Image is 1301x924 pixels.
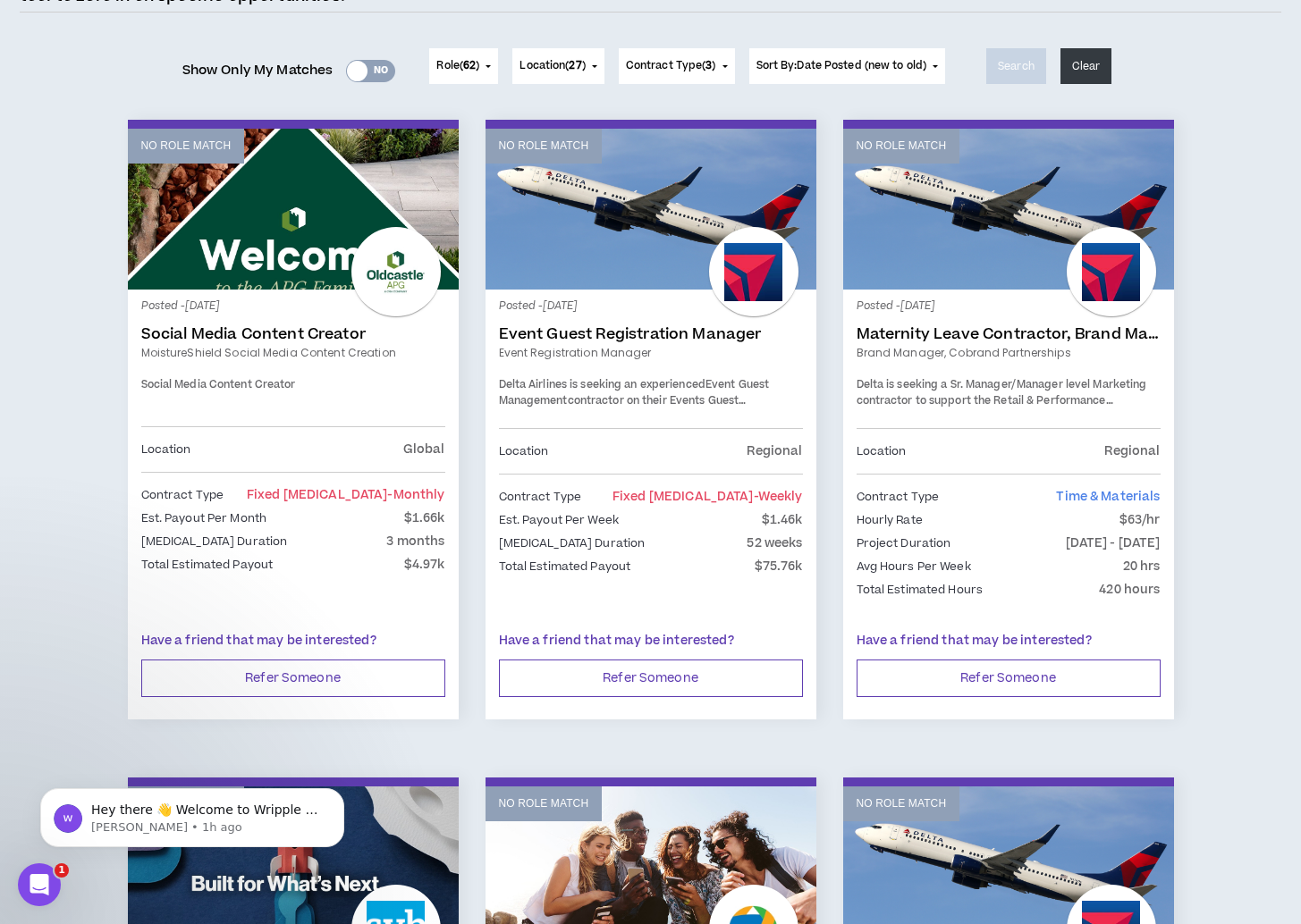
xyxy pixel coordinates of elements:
p: Posted - [DATE] [857,298,1161,315]
p: $1.66k [404,508,445,528]
p: Est. Payout Per Month [141,508,267,528]
iframe: Intercom live chat [18,863,61,906]
span: Location ( ) [520,58,585,74]
span: Social Media Content Creator [141,377,296,392]
p: Project Duration [857,533,951,553]
p: Have a friend that may be interested? [857,632,1161,651]
p: No Role Match [141,138,232,155]
p: Regional [747,441,802,461]
span: 3 [705,58,712,73]
p: Have a friend that may be interested? [141,632,445,651]
span: contractor on their Events Guest Management team. This a 40hrs/week position with 2-3 days in the... [499,393,789,471]
p: $63/hr [1119,510,1161,530]
span: Fixed [MEDICAL_DATA] [247,486,445,504]
button: Refer Someone [499,659,803,697]
p: No Role Match [857,795,947,812]
p: Total Estimated Hours [857,580,984,600]
p: Global [403,440,445,459]
p: $75.76k [755,557,803,576]
a: Brand Manager, Cobrand Partnerships [857,345,1161,361]
a: Social Media Content Creator [141,325,445,343]
p: Hourly Rate [857,510,923,530]
iframe: Intercom notifications message [13,751,371,876]
span: Delta Airlines is seeking an experienced [499,377,705,392]
p: Contract Type [499,487,582,507]
span: 1 [55,863,69,878]
p: No Role Match [499,795,589,812]
p: $1.46k [762,510,803,530]
p: 3 months [386,532,444,551]
a: Event Registration Manager [499,345,803,361]
p: Avg Hours Per Week [857,557,971,576]
button: Refer Someone [857,659,1161,697]
p: No Role Match [857,138,947,155]
p: Total Estimated Payout [141,555,274,575]
p: Posted - [DATE] [499,298,803,315]
strong: Event Guest Management [499,377,770,408]
a: No Role Match [486,129,816,290]
button: Sort By:Date Posted (new to old) [749,48,946,84]
p: Posted - [DATE] [141,298,445,315]
p: 52 weeks [747,533,802,553]
p: 20 hrs [1123,557,1161,576]
button: Refer Someone [141,659,445,697]
span: - monthly [387,486,444,504]
p: Contract Type [857,487,940,507]
span: 62 [463,58,476,73]
p: No Role Match [499,138,589,155]
a: No Role Match [128,129,459,290]
p: Est. Payout Per Week [499,510,619,530]
p: [MEDICAL_DATA] Duration [499,533,646,553]
p: Have a friend that may be interested? [499,632,803,651]
a: Maternity Leave Contractor, Brand Marketing Manager (Cobrand Partnerships) [857,325,1161,343]
p: Location [499,441,549,461]
p: Location [857,441,907,461]
button: Location(27) [512,48,604,84]
p: Regional [1104,441,1160,461]
p: Location [141,440,191,459]
button: Contract Type(3) [619,48,735,84]
span: Contract Type ( ) [626,58,716,74]
p: Contract Type [141,485,224,505]
button: Role(62) [429,48,498,84]
a: No Role Match [843,129,1174,290]
p: 420 hours [1099,580,1160,600]
a: Event Guest Registration Manager [499,325,803,343]
p: $4.97k [404,555,445,575]
span: Sort By: Date Posted (new to old) [756,58,927,73]
p: Total Estimated Payout [499,557,631,576]
p: [MEDICAL_DATA] Duration [141,532,288,551]
span: Fixed [MEDICAL_DATA] [612,488,803,506]
span: - weekly [754,488,803,506]
span: Delta is seeking a Sr. Manager/Manager level Marketing contractor to support the Retail & Perform... [857,377,1148,440]
p: [DATE] - [DATE] [1066,533,1161,553]
button: Clear [1060,48,1112,84]
button: Search [986,48,1046,84]
a: MoistureShield Social Media Content Creation [141,345,445,361]
span: 27 [569,58,581,73]
span: Show Only My Matches [182,57,334,84]
span: Time & Materials [1056,488,1160,506]
span: Role ( ) [436,58,479,74]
